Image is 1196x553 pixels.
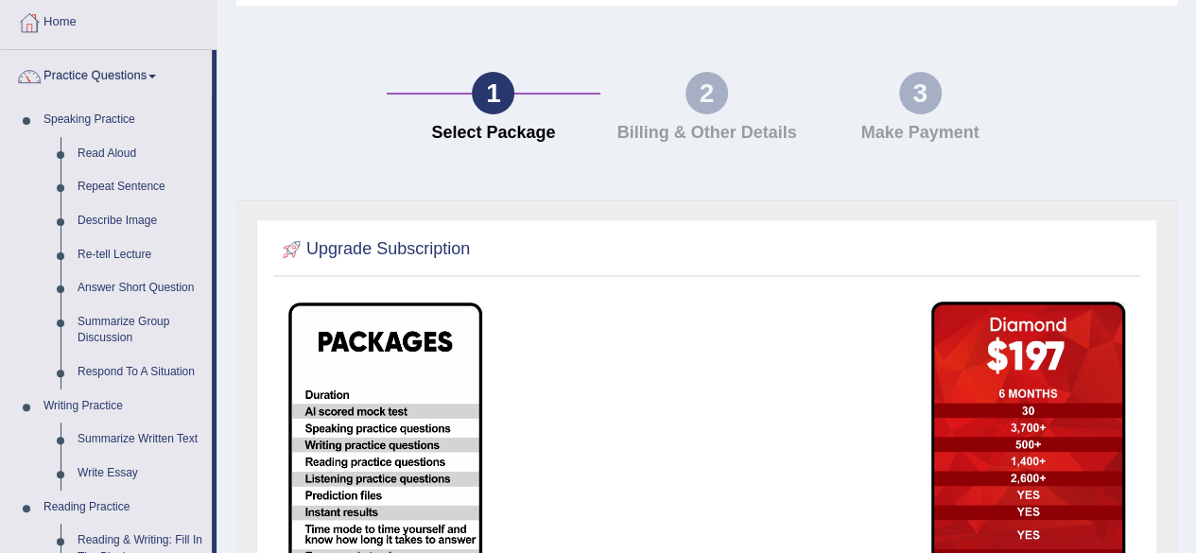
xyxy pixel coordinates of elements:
[610,124,805,143] h4: Billing & Other Details
[685,72,728,114] div: 2
[69,204,212,238] a: Describe Image
[69,305,212,355] a: Summarize Group Discussion
[35,491,212,525] a: Reading Practice
[69,137,212,171] a: Read Aloud
[396,124,591,143] h4: Select Package
[69,238,212,272] a: Re-tell Lecture
[472,72,514,114] div: 1
[1,50,212,97] a: Practice Questions
[823,124,1017,143] h4: Make Payment
[69,423,212,457] a: Summarize Written Text
[35,103,212,137] a: Speaking Practice
[69,355,212,389] a: Respond To A Situation
[35,389,212,423] a: Writing Practice
[278,235,470,264] h2: Upgrade Subscription
[69,457,212,491] a: Write Essay
[69,170,212,204] a: Repeat Sentence
[899,72,942,114] div: 3
[69,271,212,305] a: Answer Short Question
